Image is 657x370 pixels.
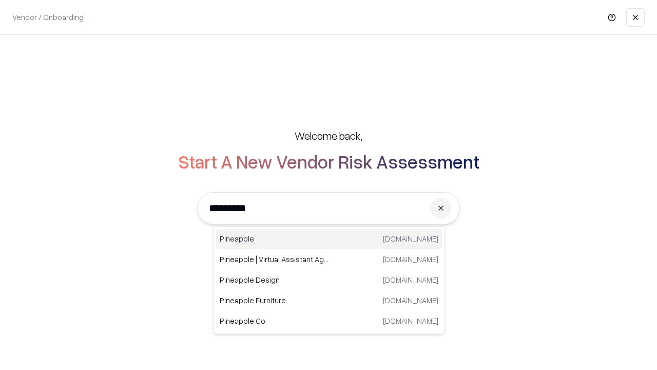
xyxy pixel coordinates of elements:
div: Suggestions [213,226,445,334]
p: Pineapple Furniture [220,295,329,306]
p: Vendor / Onboarding [12,12,84,23]
p: [DOMAIN_NAME] [383,274,438,285]
p: [DOMAIN_NAME] [383,295,438,306]
h5: Welcome back, [295,128,362,143]
h2: Start A New Vendor Risk Assessment [178,151,479,172]
p: Pineapple Design [220,274,329,285]
p: [DOMAIN_NAME] [383,316,438,326]
p: Pineapple | Virtual Assistant Agency [220,254,329,265]
p: [DOMAIN_NAME] [383,254,438,265]
p: Pineapple [220,233,329,244]
p: Pineapple Co [220,316,329,326]
p: [DOMAIN_NAME] [383,233,438,244]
